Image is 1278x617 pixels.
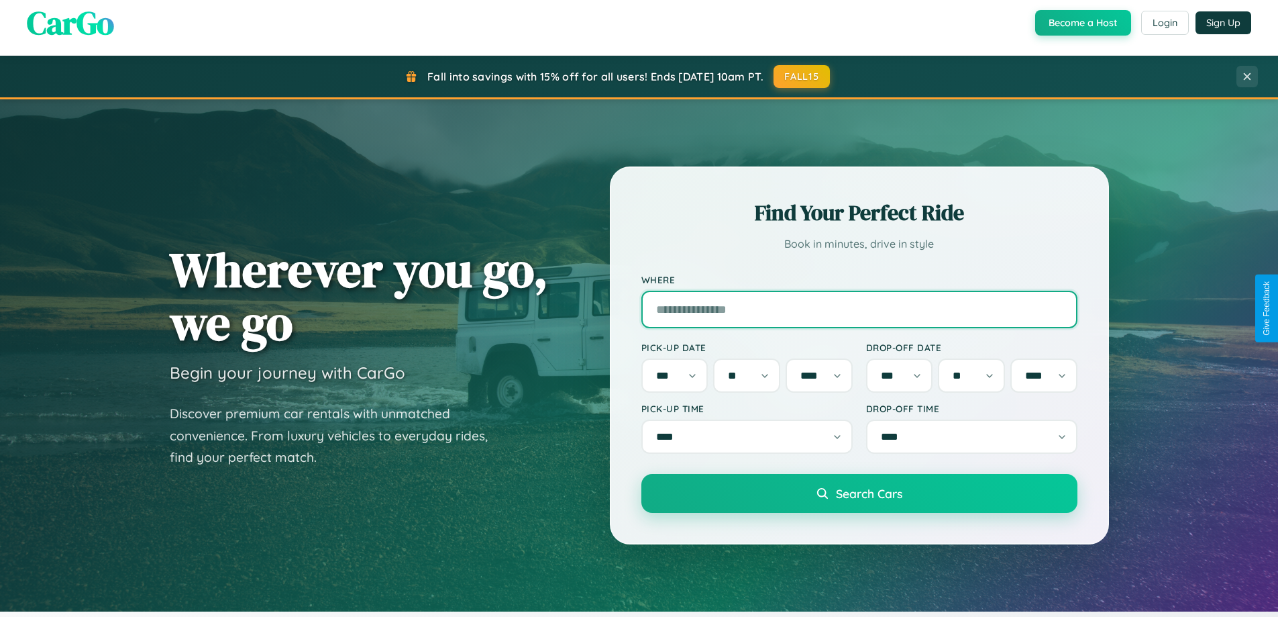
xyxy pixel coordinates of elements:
span: Search Cars [836,486,902,501]
p: Book in minutes, drive in style [641,234,1077,254]
button: Become a Host [1035,10,1131,36]
label: Drop-off Date [866,342,1077,353]
div: Give Feedback [1262,281,1271,336]
label: Drop-off Time [866,403,1077,414]
span: Fall into savings with 15% off for all users! Ends [DATE] 10am PT. [427,70,763,83]
span: CarGo [27,1,114,45]
label: Pick-up Time [641,403,853,414]
button: FALL15 [774,65,830,88]
button: Login [1141,11,1189,35]
label: Where [641,274,1077,285]
p: Discover premium car rentals with unmatched convenience. From luxury vehicles to everyday rides, ... [170,403,505,469]
button: Search Cars [641,474,1077,513]
h3: Begin your journey with CarGo [170,363,405,383]
h1: Wherever you go, we go [170,243,548,349]
h2: Find Your Perfect Ride [641,198,1077,228]
label: Pick-up Date [641,342,853,353]
button: Sign Up [1195,11,1251,34]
